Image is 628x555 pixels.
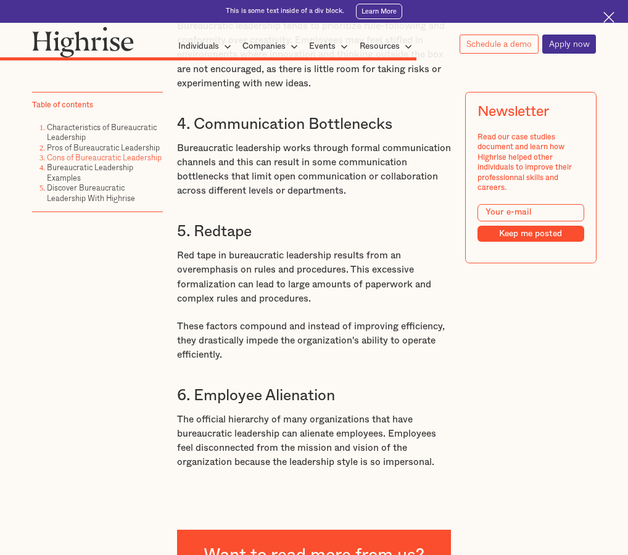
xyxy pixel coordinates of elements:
h3: 6. Employee Alienation [177,387,451,406]
input: Keep me posted [477,226,584,242]
p: Red tape in bureaucratic leadership results from an overemphasis on rules and procedures. This ex... [177,249,451,306]
div: Read our case studies document and learn how Highrise helped other individuals to improve their p... [477,131,584,192]
a: Bureaucratic Leadership Examples [47,162,133,183]
img: Cross icon [603,12,615,23]
img: Highrise logo [32,27,134,57]
a: Learn More [356,4,402,18]
div: Resources [360,39,416,54]
div: Newsletter [477,104,548,120]
div: Table of contents [32,100,93,110]
p: These factors compound and instead of improving efficiency, they drastically impede the organizat... [177,319,451,363]
div: Companies [242,39,302,54]
a: Discover Bureaucratic Leadership With Highrise [47,182,135,203]
a: Pros of Bureaucratic Leadership [47,141,160,153]
div: Resources [360,39,400,54]
form: Modal Form [477,203,584,241]
p: The official hierarchy of many organizations that have bureaucratic leadership can alienate emplo... [177,413,451,470]
h3: 5. Redtape [177,223,451,242]
div: Events [309,39,352,54]
a: Cons of Bureaucratic Leadership [47,152,162,163]
p: Bureaucratic leadership works through formal communication channels and this can result in some c... [177,141,451,199]
div: Individuals [178,39,235,54]
p: ‍ [177,483,451,497]
h3: 4. Communication Bottlenecks [177,115,451,134]
div: Individuals [178,39,219,54]
a: Schedule a demo [460,35,538,54]
a: Apply now [542,35,596,54]
div: Events [309,39,336,54]
a: Characteristics of Bureaucratic Leadership [47,121,157,142]
input: Your e-mail [477,203,584,221]
div: Companies [242,39,286,54]
div: This is some text inside of a div block. [226,7,344,16]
